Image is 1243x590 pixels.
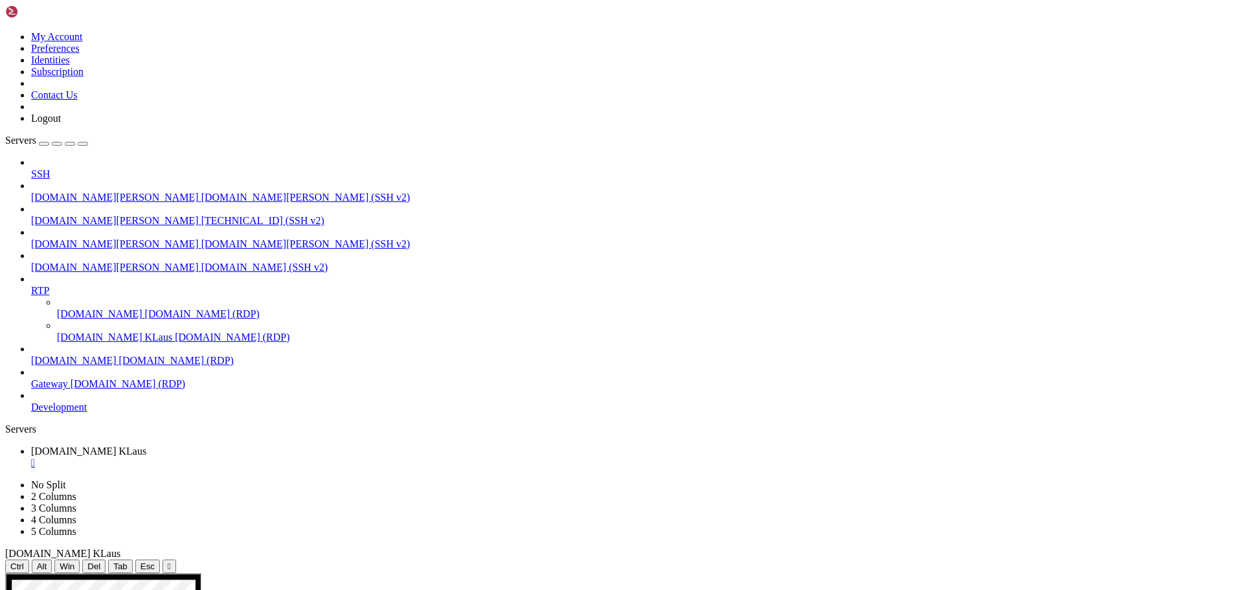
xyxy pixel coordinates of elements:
span: [DOMAIN_NAME][PERSON_NAME] [31,262,199,273]
span: [DOMAIN_NAME] (RDP) [119,355,234,366]
span: [TECHNICAL_ID] (SSH v2) [201,215,324,226]
li: Gateway [DOMAIN_NAME] (RDP) [31,367,1238,390]
span: [DOMAIN_NAME][PERSON_NAME] [31,238,199,249]
span: Alt [37,562,47,571]
a: 2 Columns [31,491,76,502]
li: [DOMAIN_NAME][PERSON_NAME] [TECHNICAL_ID] (SSH v2) [31,203,1238,227]
span: SSH [31,168,50,179]
a: RTP [31,285,1238,297]
a:  [31,457,1238,469]
li: [DOMAIN_NAME] KLaus [DOMAIN_NAME] (RDP) [57,320,1238,343]
span: [DOMAIN_NAME] KLaus [57,332,172,343]
a: [DOMAIN_NAME][PERSON_NAME] [DOMAIN_NAME] (SSH v2) [31,262,1238,273]
button:  [162,560,176,573]
a: No Split [31,479,66,490]
a: 3 Columns [31,503,76,514]
span: [DOMAIN_NAME] [31,355,117,366]
span: Development [31,402,87,413]
a: [DOMAIN_NAME][PERSON_NAME] [TECHNICAL_ID] (SSH v2) [31,215,1238,227]
button: Win [54,560,80,573]
a: Subscription [31,66,84,77]
span: Del [87,562,100,571]
a: [DOMAIN_NAME] [DOMAIN_NAME] (RDP) [57,308,1238,320]
span: [DOMAIN_NAME] (RDP) [71,378,185,389]
li: [DOMAIN_NAME][PERSON_NAME] [DOMAIN_NAME] (SSH v2) [31,250,1238,273]
span: [DOMAIN_NAME] [57,308,142,319]
li: [DOMAIN_NAME] [DOMAIN_NAME] (RDP) [57,297,1238,320]
li: RTP [31,273,1238,343]
span: RTP [31,285,49,296]
a: Identities [31,54,70,65]
span: Win [60,562,74,571]
li: Development [31,390,1238,413]
a: [DOMAIN_NAME][PERSON_NAME] [DOMAIN_NAME][PERSON_NAME] (SSH v2) [31,238,1238,250]
div: Servers [5,424,1238,435]
span: [DOMAIN_NAME] (RDP) [145,308,260,319]
button: Ctrl [5,560,29,573]
span: [DOMAIN_NAME] (SSH v2) [201,262,328,273]
li: [DOMAIN_NAME][PERSON_NAME] [DOMAIN_NAME][PERSON_NAME] (SSH v2) [31,180,1238,203]
span: Gateway [31,378,68,389]
span: Servers [5,135,36,146]
span: [DOMAIN_NAME] KLaus [5,548,120,559]
span: Tab [113,562,128,571]
a: 5 Columns [31,526,76,537]
li: [DOMAIN_NAME] [DOMAIN_NAME] (RDP) [31,343,1238,367]
a: SSH [31,168,1238,180]
span: [DOMAIN_NAME][PERSON_NAME] (SSH v2) [201,238,410,249]
span: Ctrl [10,562,24,571]
button: Esc [135,560,160,573]
li: SSH [31,157,1238,180]
span: [DOMAIN_NAME][PERSON_NAME] [31,215,199,226]
a: [DOMAIN_NAME][PERSON_NAME] [DOMAIN_NAME][PERSON_NAME] (SSH v2) [31,192,1238,203]
a: Preferences [31,43,80,54]
a: Gateway [DOMAIN_NAME] (RDP) [31,378,1238,390]
span: [DOMAIN_NAME][PERSON_NAME] [31,192,199,203]
a: Logout [31,113,61,124]
li: [DOMAIN_NAME][PERSON_NAME] [DOMAIN_NAME][PERSON_NAME] (SSH v2) [31,227,1238,250]
button: Del [82,560,106,573]
a: Contact Us [31,89,78,100]
a: [DOMAIN_NAME] [DOMAIN_NAME] (RDP) [31,355,1238,367]
button: Tab [108,560,133,573]
a: Development [31,402,1238,413]
img: Shellngn [5,5,80,18]
a: Servers [5,135,88,146]
span: [DOMAIN_NAME] (RDP) [175,332,289,343]
span: [DOMAIN_NAME] KLaus [31,446,146,457]
a: [DOMAIN_NAME] KLaus [DOMAIN_NAME] (RDP) [57,332,1238,343]
a: RIS.GV.AT KLaus [31,446,1238,469]
span: [DOMAIN_NAME][PERSON_NAME] (SSH v2) [201,192,410,203]
button: Alt [32,560,52,573]
a: 4 Columns [31,514,76,525]
a: My Account [31,31,83,42]
div:  [168,562,171,571]
span: Esc [140,562,155,571]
